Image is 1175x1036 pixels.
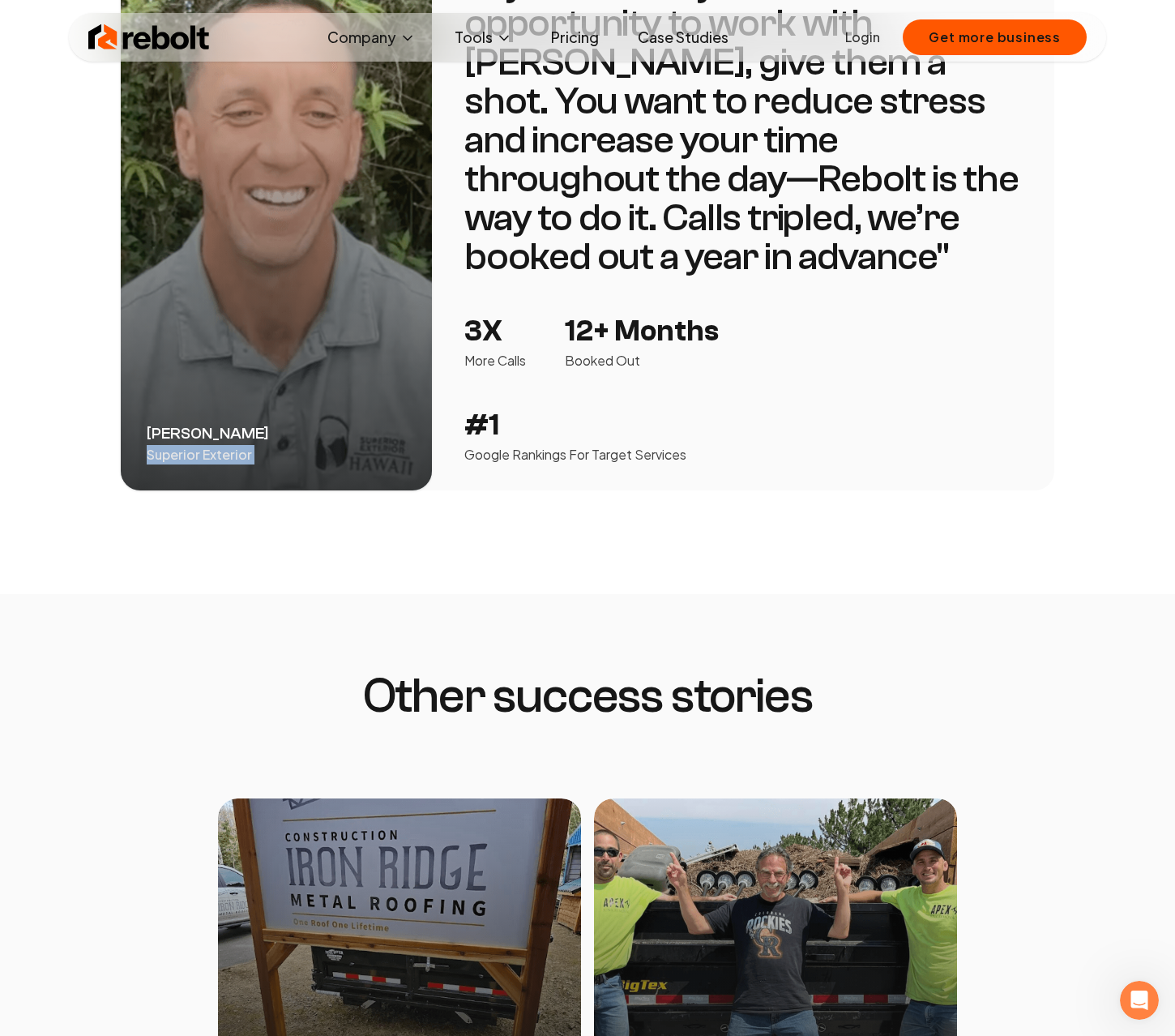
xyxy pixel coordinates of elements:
p: 3X [464,315,526,348]
button: Get more business [903,19,1087,55]
iframe: Intercom live chat [1120,981,1159,1020]
p: More Calls [464,351,526,370]
p: Booked Out [565,351,719,370]
p: #1 [464,409,686,442]
a: Login [845,28,880,47]
p: [PERSON_NAME] [147,422,269,445]
p: Google Rankings For Target Services [464,445,686,464]
button: Tools [442,21,525,54]
img: Rebolt Logo [88,21,210,54]
button: Company [314,21,429,54]
h2: Other success stories [363,672,813,721]
p: 12+ Months [565,315,719,348]
a: Pricing [538,21,612,54]
p: Superior Exterior [147,445,252,464]
a: Case Studies [625,21,741,54]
